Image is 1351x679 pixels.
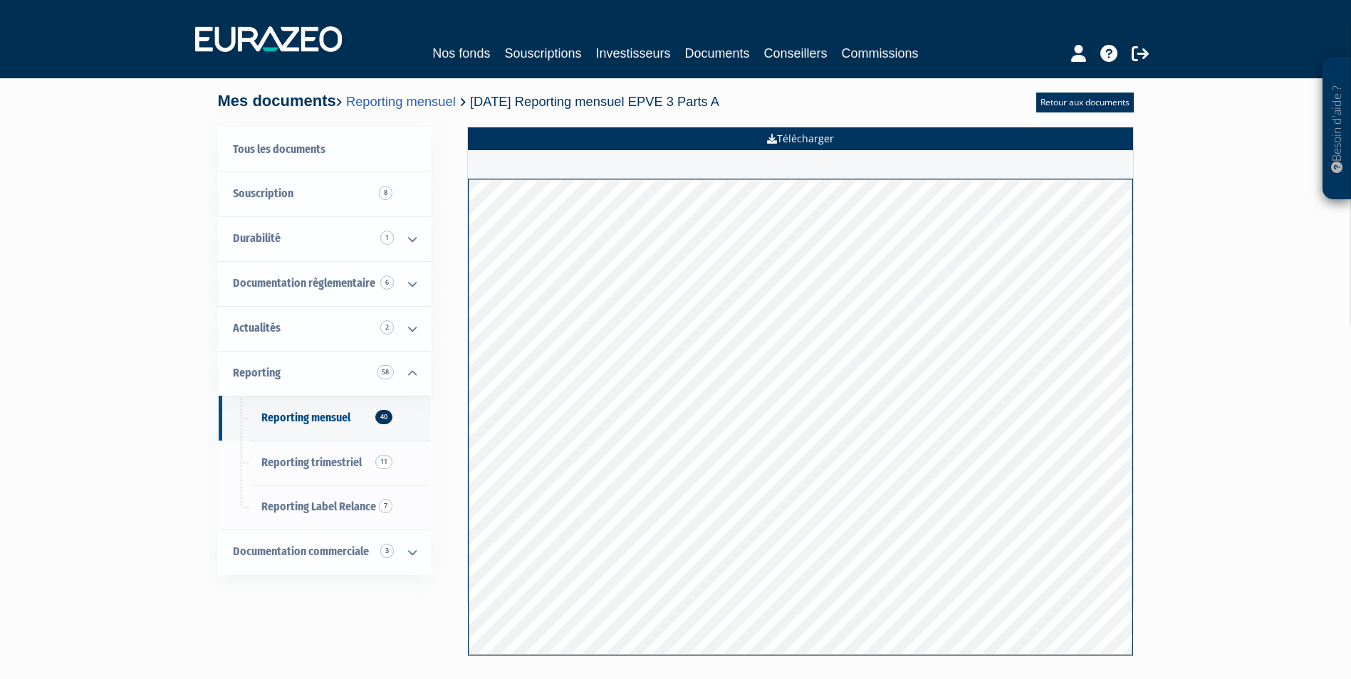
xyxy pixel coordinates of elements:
h4: Mes documents [218,93,720,110]
a: Souscriptions [504,43,581,63]
a: Documentation commerciale 3 [219,530,431,574]
a: Documents [685,43,750,63]
span: 58 [377,365,394,379]
span: Reporting mensuel [261,411,350,424]
span: Documentation règlementaire [233,276,375,290]
span: 7 [379,499,392,513]
a: Reporting Label Relance7 [219,485,431,530]
span: 40 [375,410,392,424]
span: 11 [375,455,392,469]
a: Reporting mensuel40 [219,396,431,441]
a: Actualités 2 [219,306,431,351]
span: Documentation commerciale [233,544,369,558]
span: [DATE] Reporting mensuel EPVE 3 Parts A [470,94,719,109]
a: Reporting mensuel [346,94,456,109]
a: Investisseurs [595,43,670,63]
span: 3 [380,544,394,558]
span: 2 [380,320,394,335]
a: Conseillers [764,43,828,63]
a: Souscription8 [219,172,431,216]
a: Reporting trimestriel11 [219,441,431,485]
img: 1732889491-logotype_eurazeo_blanc_rvb.png [195,26,342,52]
a: Tous les documents [219,127,431,172]
span: Souscription [233,186,293,200]
span: Reporting trimestriel [261,456,362,469]
a: Durabilité 1 [219,216,431,261]
span: Reporting [233,366,281,379]
span: 8 [379,186,392,200]
a: Retour aux documents [1036,93,1134,112]
a: Nos fonds [432,43,490,63]
span: 6 [380,275,394,290]
span: Reporting Label Relance [261,500,376,513]
span: 1 [380,231,394,245]
a: Commissions [842,43,919,63]
span: Actualités [233,321,281,335]
span: Durabilité [233,231,281,245]
p: Besoin d'aide ? [1329,65,1345,193]
a: Reporting 58 [219,351,431,396]
a: Télécharger [468,127,1133,150]
a: Documentation règlementaire 6 [219,261,431,306]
